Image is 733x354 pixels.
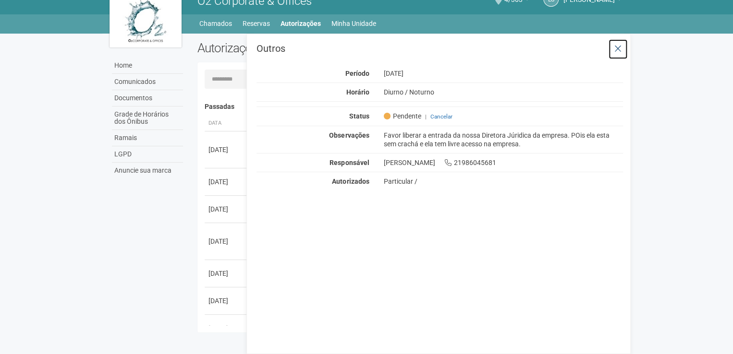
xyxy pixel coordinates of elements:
[112,74,183,90] a: Comunicados
[208,145,244,154] div: [DATE]
[208,236,244,246] div: [DATE]
[331,17,376,30] a: Minha Unidade
[112,106,183,130] a: Grade de Horários dos Ônibus
[257,44,623,53] h3: Outros
[345,70,369,77] strong: Período
[329,131,369,139] strong: Observações
[112,90,183,106] a: Documentos
[205,116,248,131] th: Data
[208,323,244,333] div: [DATE]
[383,177,623,186] div: Particular /
[430,113,452,120] a: Cancelar
[376,69,630,78] div: [DATE]
[281,17,321,30] a: Autorizações
[208,177,244,187] div: [DATE]
[208,296,244,306] div: [DATE]
[425,113,426,120] span: |
[330,159,369,166] strong: Responsável
[208,204,244,214] div: [DATE]
[346,88,369,96] strong: Horário
[349,112,369,120] strong: Status
[112,58,183,74] a: Home
[199,17,232,30] a: Chamados
[205,103,616,110] h4: Passadas
[376,88,630,96] div: Diurno / Noturno
[112,163,183,178] a: Anuncie sua marca
[197,41,403,55] h2: Autorizações
[383,112,421,120] span: Pendente
[376,131,630,148] div: Favor liberar a entrada da nossa Diretora Júridica da empresa. POis ela esta sem crachá e ela tem...
[332,177,369,185] strong: Autorizados
[112,130,183,146] a: Ramais
[112,146,183,163] a: LGPD
[243,17,270,30] a: Reservas
[376,158,630,167] div: [PERSON_NAME] 21986045681
[208,269,244,278] div: [DATE]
